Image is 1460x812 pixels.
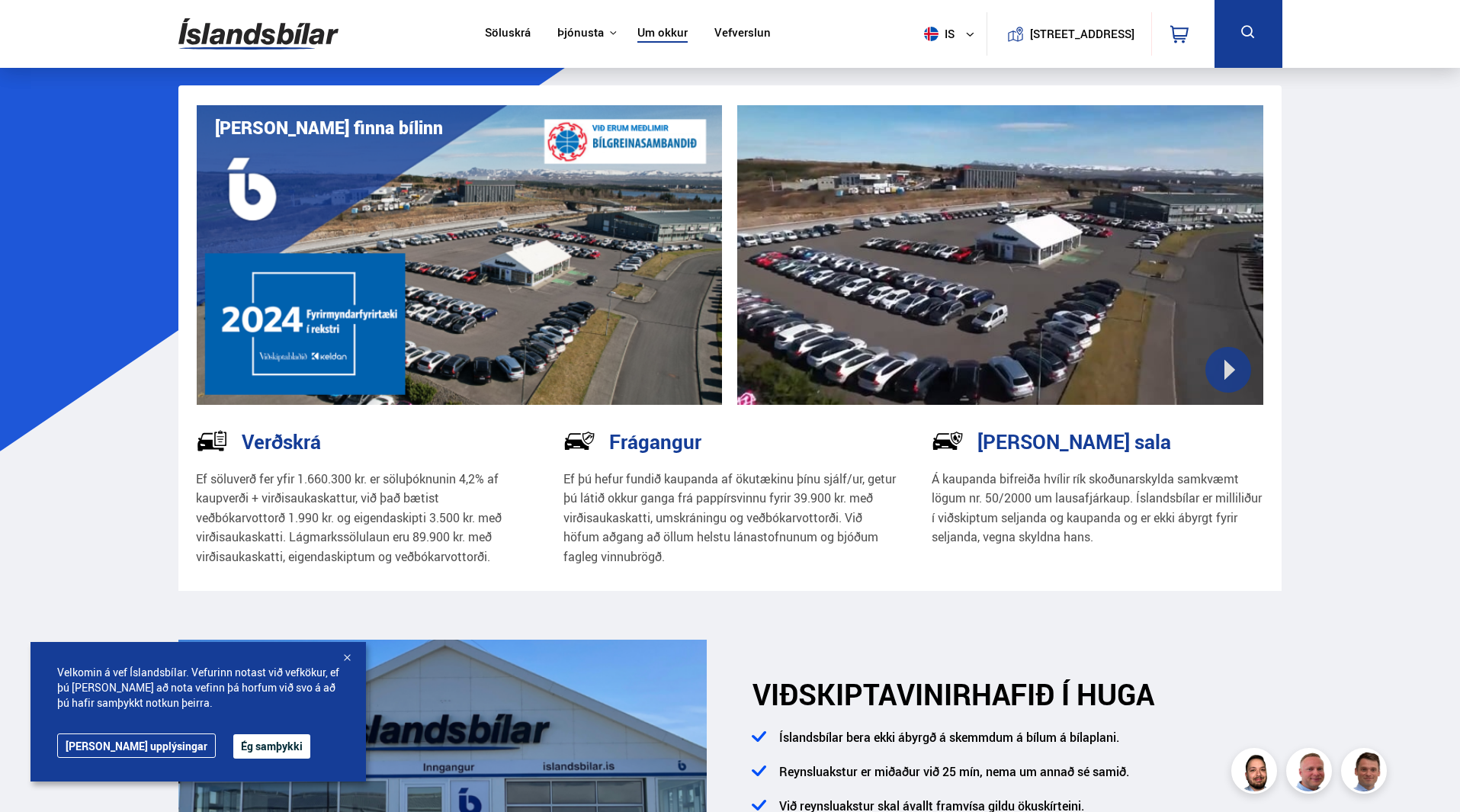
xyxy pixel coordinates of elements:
[924,27,939,41] img: svg+xml;base64,PHN2ZyB4bWxucz0iaHR0cDovL3d3dy53My5vcmcvMjAwMC9zdmciIHdpZHRoPSI1MTIiIGhlaWdodD0iNT...
[563,425,595,457] img: NP-R9RrMhXQFCiaa.svg
[215,117,443,138] h1: [PERSON_NAME] finna bílinn
[196,425,228,457] img: tr5P-W3DuiFaO7aO.svg
[918,27,956,41] span: is
[918,11,987,56] button: is
[932,470,1265,547] p: Á kaupanda bifreiða hvílir rík skoðunarskylda samkvæmt lögum nr. 50/2000 um lausafjárkaup. Ísland...
[752,675,971,714] span: VIÐSKIPTAVINIR
[977,430,1171,453] h3: [PERSON_NAME] sala
[57,733,216,758] a: [PERSON_NAME] upplýsingar
[772,761,1282,795] li: Reynsluakstur er miðaður við 25 mín, nema um annað sé samið.
[1288,750,1334,796] img: siFngHWaQ9KaOqBr.png
[995,12,1143,56] a: [STREET_ADDRESS]
[932,425,964,457] img: -Svtn6bYgwAsiwNX.svg
[233,734,310,759] button: Ég samþykki
[485,26,531,42] a: Söluskrá
[197,105,723,405] img: eKx6w-_Home_640_.png
[752,677,1282,711] h2: HAFIÐ Í HUGA
[714,26,771,42] a: Vefverslun
[557,26,604,40] button: Þjónusta
[609,430,701,453] h3: Frágangur
[1234,750,1279,796] img: nhp88E3Fdnt1Opn2.png
[178,9,339,59] img: G0Ugv5HjCgRt.svg
[563,470,897,567] p: Ef þú hefur fundið kaupanda af ökutækinu þínu sjálf/ur, getur þú látið okkur ganga frá pappírsvin...
[772,727,1282,761] li: Íslandsbílar bera ekki ábyrgð á skemmdum á bílum á bílaplani.
[1036,27,1129,40] button: [STREET_ADDRESS]
[196,470,529,567] p: Ef söluverð fer yfir 1.660.300 kr. er söluþóknunin 4,2% af kaupverði + virðisaukaskattur, við það...
[1343,750,1389,796] img: FbJEzSuNWCJXmdc-.webp
[637,26,688,42] a: Um okkur
[57,665,339,711] span: Velkomin á vef Íslandsbílar. Vefurinn notast við vefkökur, ef þú [PERSON_NAME] að nota vefinn þá ...
[242,430,321,453] h3: Verðskrá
